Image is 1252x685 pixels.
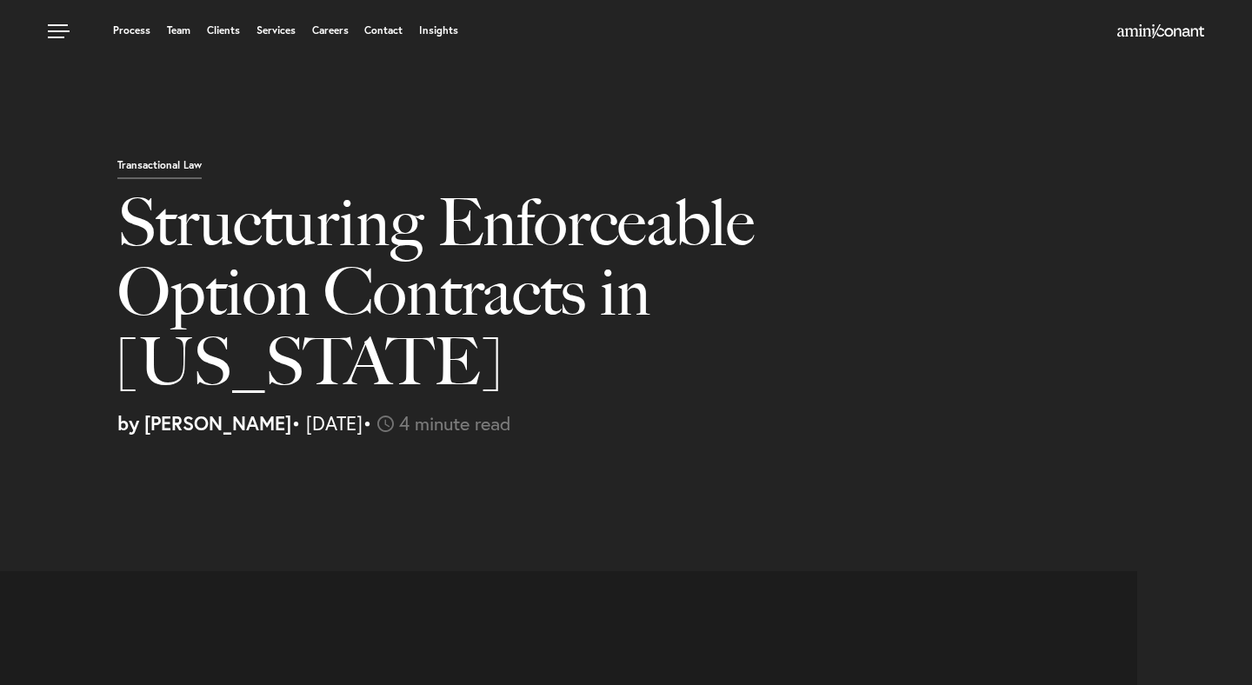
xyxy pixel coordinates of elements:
[312,25,349,36] a: Careers
[113,25,150,36] a: Process
[1117,25,1204,39] a: Home
[117,160,202,179] p: Transactional Law
[117,410,291,436] strong: by [PERSON_NAME]
[363,410,372,436] span: •
[167,25,190,36] a: Team
[207,25,240,36] a: Clients
[117,188,902,414] h1: Structuring Enforceable Option Contracts in [US_STATE]
[117,414,1239,433] p: • [DATE]
[364,25,403,36] a: Contact
[419,25,458,36] a: Insights
[256,25,296,36] a: Services
[377,416,394,432] img: icon-time-light.svg
[399,410,511,436] span: 4 minute read
[1117,24,1204,38] img: Amini & Conant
